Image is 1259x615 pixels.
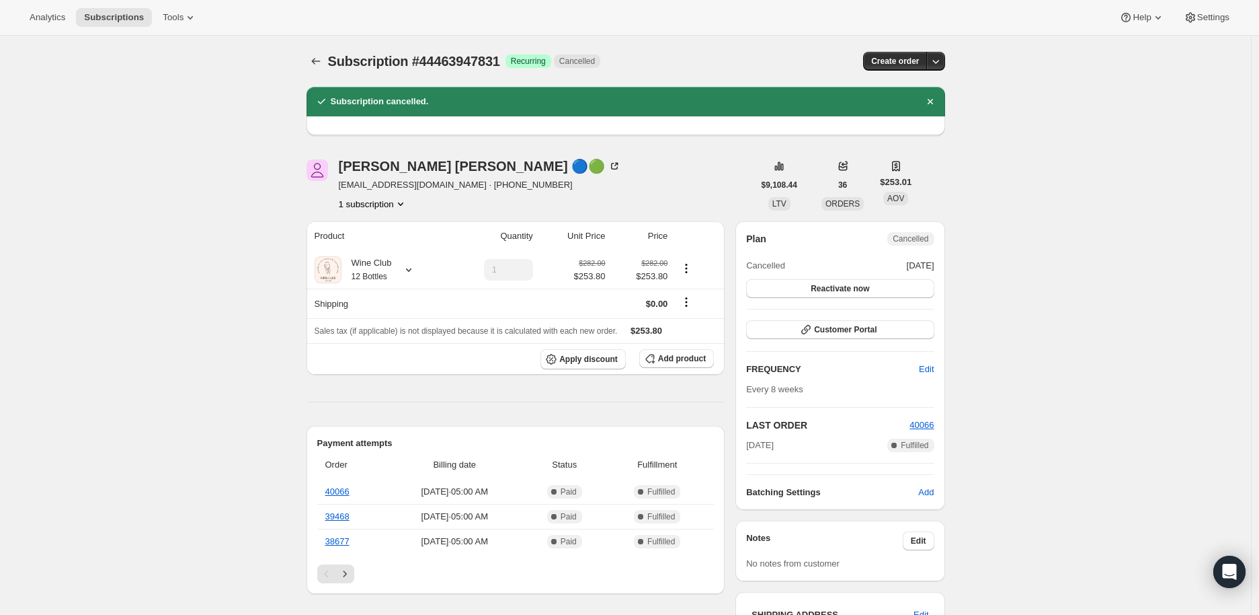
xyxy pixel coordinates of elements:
span: Edit [919,363,934,376]
span: Add product [658,353,706,364]
button: Tools [155,8,205,27]
h2: Plan [746,232,766,246]
h2: LAST ORDER [746,419,909,432]
span: $253.80 [631,326,662,336]
span: $253.80 [573,270,605,283]
span: LTV [772,199,786,209]
button: 40066 [909,419,934,432]
a: 39468 [325,511,350,521]
th: Price [609,221,672,251]
span: Help [1133,12,1151,23]
h2: FREQUENCY [746,363,919,376]
button: Reactivate now [746,279,934,298]
button: Add [910,482,942,503]
a: 40066 [325,486,350,497]
span: PAMELA MCKINNEY 🔵🟢 [307,159,328,181]
span: Status [528,458,600,472]
th: Shipping [307,289,447,318]
small: $282.00 [579,259,605,267]
button: Product actions [676,261,697,276]
a: 38677 [325,536,350,546]
h2: Subscription cancelled. [331,95,429,108]
h6: Batching Settings [746,486,918,499]
a: 40066 [909,420,934,430]
span: Fulfilled [647,511,675,522]
span: Paid [561,536,577,547]
span: $253.80 [613,270,667,283]
span: Fulfilled [901,440,928,451]
span: Subscription #44463947831 [328,54,500,69]
span: 36 [838,180,847,190]
span: Tools [163,12,184,23]
span: Fulfillment [608,458,706,472]
span: Every 8 weeks [746,384,803,394]
span: Billing date [389,458,520,472]
th: Unit Price [537,221,610,251]
div: [PERSON_NAME] [PERSON_NAME] 🔵🟢 [339,159,622,173]
span: No notes from customer [746,558,840,569]
span: Add [918,486,934,499]
span: Apply discount [559,354,618,365]
small: 12 Bottles [352,272,387,281]
span: [DATE] · 05:00 AM [389,485,520,499]
span: Settings [1197,12,1229,23]
span: Recurring [511,56,546,67]
h3: Notes [746,532,903,550]
span: Edit [911,536,926,546]
span: [EMAIL_ADDRESS][DOMAIN_NAME] · [PHONE_NUMBER] [339,178,622,192]
button: Subscriptions [76,8,152,27]
th: Quantity [447,221,537,251]
button: Create order [863,52,927,71]
div: Open Intercom Messenger [1213,556,1246,588]
button: Edit [911,359,942,380]
th: Product [307,221,447,251]
span: AOV [887,194,904,203]
button: Shipping actions [676,295,697,310]
button: Customer Portal [746,320,934,339]
span: Customer Portal [814,324,877,335]
button: Next [335,565,354,583]
span: Cancelled [559,56,595,67]
span: $0.00 [646,299,668,309]
small: $282.00 [641,259,667,267]
h2: Payment attempts [317,437,715,450]
nav: Pagination [317,565,715,583]
button: Subscriptions [307,52,325,71]
span: ORDERS [825,199,860,209]
span: $9,108.44 [762,180,797,190]
button: Settings [1176,8,1237,27]
span: Paid [561,486,577,497]
th: Order [317,450,385,480]
button: Product actions [339,197,407,211]
img: product img [315,256,341,283]
button: 36 [830,176,855,194]
button: Edit [903,532,934,550]
button: Dismiss notification [921,92,940,111]
span: Sales tax (if applicable) is not displayed because it is calculated with each new order. [315,326,618,336]
span: Cancelled [893,233,928,244]
span: $253.01 [880,176,911,189]
button: Add product [639,349,714,368]
span: [DATE] · 05:00 AM [389,535,520,548]
span: Paid [561,511,577,522]
span: Reactivate now [811,283,869,294]
span: [DATE] · 05:00 AM [389,510,520,523]
button: Apply discount [540,349,626,369]
span: Analytics [30,12,65,23]
button: $9,108.44 [754,176,805,194]
span: Fulfilled [647,536,675,547]
span: Create order [871,56,919,67]
span: Fulfilled [647,486,675,497]
div: Wine Club [341,256,392,283]
span: [DATE] [746,439,774,452]
button: Help [1111,8,1172,27]
span: Cancelled [746,259,785,273]
span: Subscriptions [84,12,144,23]
span: [DATE] [907,259,934,273]
button: Analytics [22,8,73,27]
